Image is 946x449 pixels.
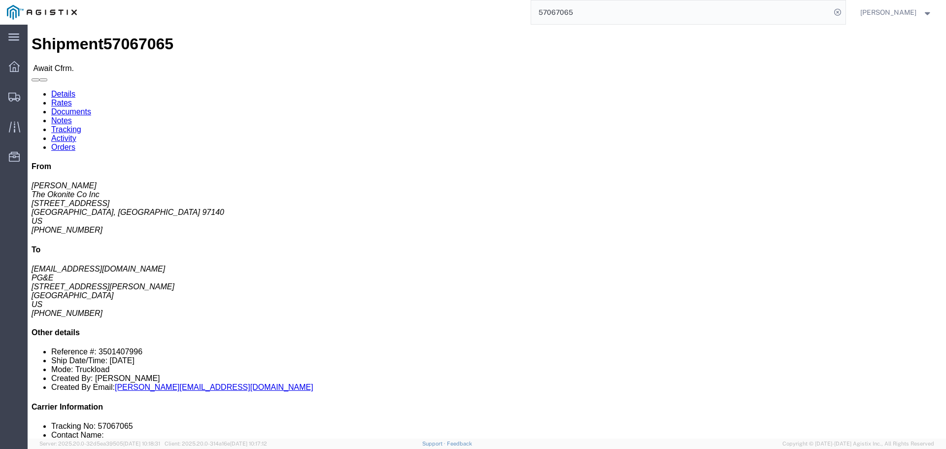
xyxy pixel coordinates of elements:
a: Feedback [447,441,472,447]
iframe: FS Legacy Container [28,25,946,439]
input: Search for shipment number, reference number [531,0,831,24]
span: Copyright © [DATE]-[DATE] Agistix Inc., All Rights Reserved [782,440,934,448]
a: Support [422,441,447,447]
img: logo [7,5,77,20]
span: Dan Whitemore [860,7,916,18]
button: [PERSON_NAME] [860,6,933,18]
span: [DATE] 10:17:12 [230,441,267,447]
span: Client: 2025.20.0-314a16e [165,441,267,447]
span: Server: 2025.20.0-32d5ea39505 [39,441,160,447]
span: [DATE] 10:18:31 [123,441,160,447]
